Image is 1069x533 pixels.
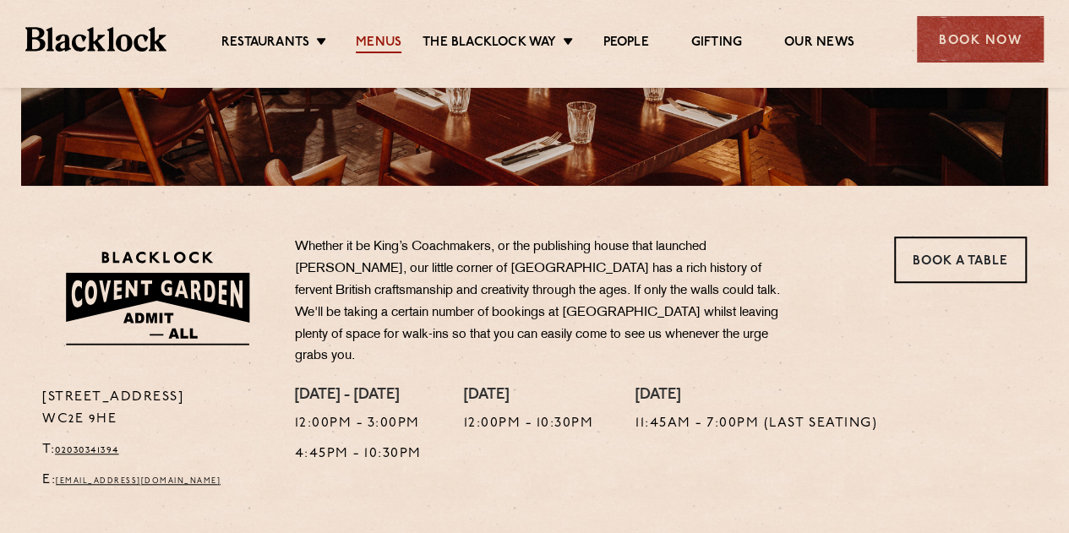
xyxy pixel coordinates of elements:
[917,16,1044,63] div: Book Now
[42,470,270,492] p: E:
[42,237,270,359] img: BLA_1470_CoventGarden_Website_Solid.svg
[295,443,422,465] p: 4:45pm - 10:30pm
[56,477,221,485] a: [EMAIL_ADDRESS][DOMAIN_NAME]
[295,413,422,435] p: 12:00pm - 3:00pm
[894,237,1027,283] a: Book a Table
[221,35,309,53] a: Restaurants
[25,27,166,51] img: BL_Textured_Logo-footer-cropped.svg
[691,35,742,53] a: Gifting
[356,35,401,53] a: Menus
[42,439,270,461] p: T:
[784,35,854,53] a: Our News
[55,445,119,455] a: 02030341394
[295,237,794,367] p: Whether it be King’s Coachmakers, or the publishing house that launched [PERSON_NAME], our little...
[295,387,422,405] h4: [DATE] - [DATE]
[464,413,594,435] p: 12:00pm - 10:30pm
[464,387,594,405] h4: [DATE]
[635,387,877,405] h4: [DATE]
[603,35,648,53] a: People
[635,413,877,435] p: 11:45am - 7:00pm (Last Seating)
[423,35,556,53] a: The Blacklock Way
[42,387,270,431] p: [STREET_ADDRESS] WC2E 9HE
